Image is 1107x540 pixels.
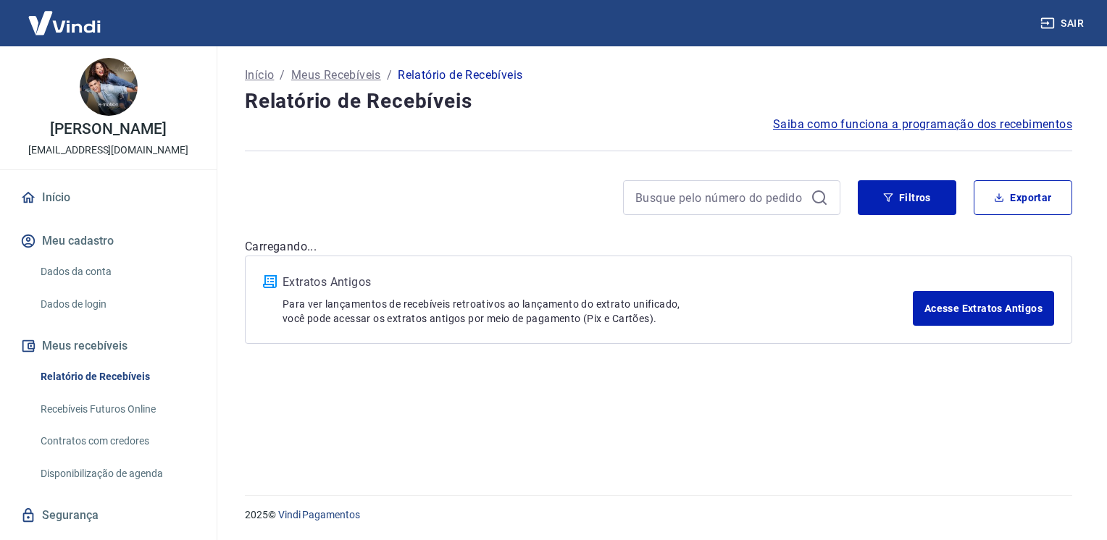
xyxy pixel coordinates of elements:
p: [PERSON_NAME] [50,122,166,137]
a: Recebíveis Futuros Online [35,395,199,424]
button: Meu cadastro [17,225,199,257]
p: 2025 © [245,507,1072,523]
p: Extratos Antigos [283,274,913,291]
input: Busque pelo número do pedido [635,187,805,208]
p: Carregando... [245,238,1072,256]
img: c41cd4a7-6706-435c-940d-c4a4ed0e2a80.jpeg [80,58,138,116]
a: Meus Recebíveis [291,67,381,84]
button: Sair [1037,10,1090,37]
button: Meus recebíveis [17,330,199,362]
p: Relatório de Recebíveis [398,67,522,84]
img: Vindi [17,1,112,45]
a: Segurança [17,499,199,531]
a: Dados de login [35,290,199,319]
h4: Relatório de Recebíveis [245,87,1072,116]
a: Relatório de Recebíveis [35,362,199,392]
a: Acesse Extratos Antigos [913,291,1054,326]
a: Vindi Pagamentos [278,509,360,520]
p: / [387,67,392,84]
a: Contratos com credores [35,426,199,456]
p: [EMAIL_ADDRESS][DOMAIN_NAME] [28,143,188,158]
p: / [280,67,285,84]
button: Filtros [858,180,956,215]
a: Início [245,67,274,84]
a: Início [17,182,199,214]
button: Exportar [974,180,1072,215]
p: Para ver lançamentos de recebíveis retroativos ao lançamento do extrato unificado, você pode aces... [283,297,913,326]
a: Disponibilização de agenda [35,459,199,489]
a: Dados da conta [35,257,199,287]
a: Saiba como funciona a programação dos recebimentos [773,116,1072,133]
img: ícone [263,275,277,288]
